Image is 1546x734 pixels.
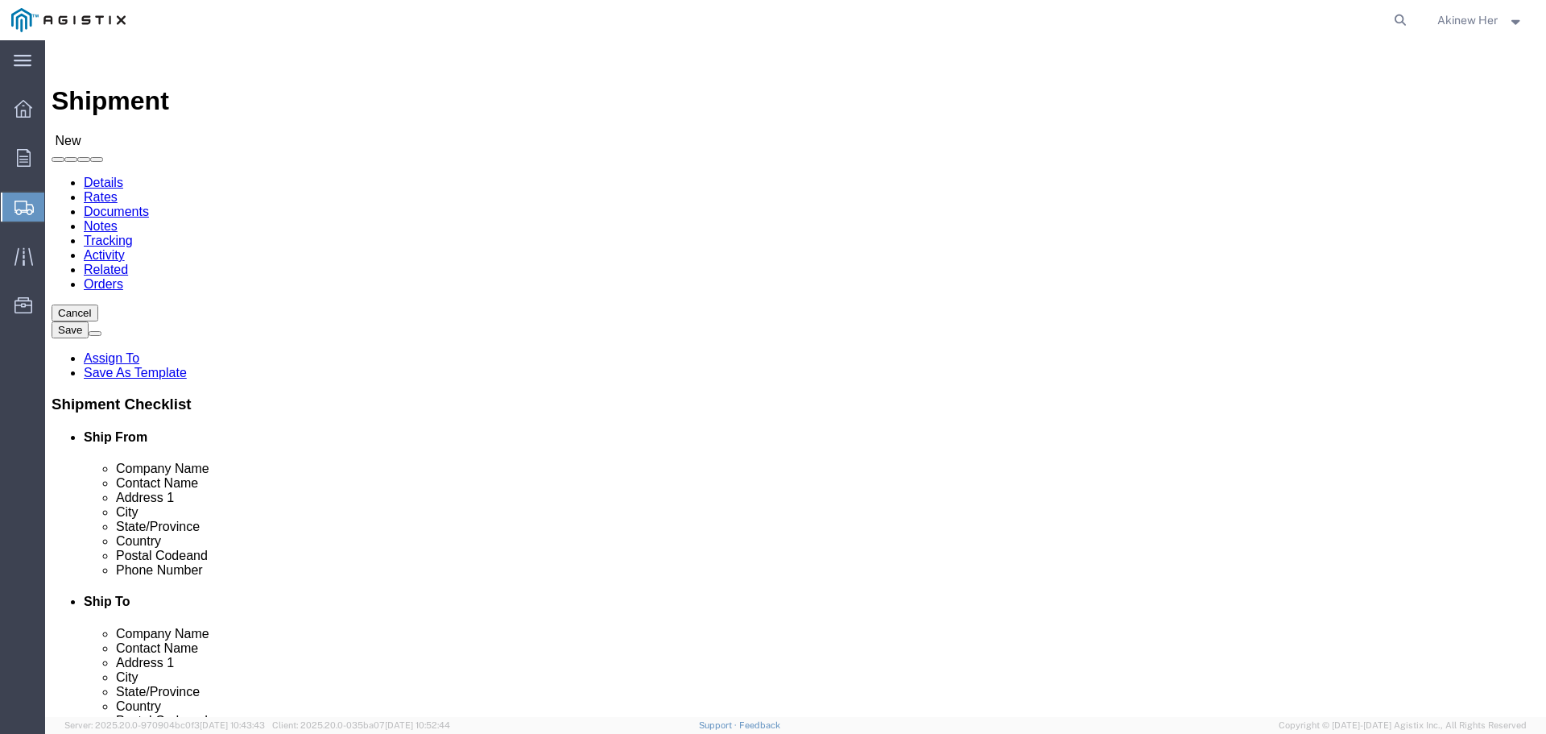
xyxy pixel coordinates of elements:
[385,720,450,730] span: [DATE] 10:52:44
[64,720,265,730] span: Server: 2025.20.0-970904bc0f3
[11,8,126,32] img: logo
[699,720,739,730] a: Support
[739,720,780,730] a: Feedback
[1279,719,1527,732] span: Copyright © [DATE]-[DATE] Agistix Inc., All Rights Reserved
[200,720,265,730] span: [DATE] 10:43:43
[272,720,450,730] span: Client: 2025.20.0-035ba07
[45,40,1546,717] iframe: FS Legacy Container
[1437,11,1498,29] span: Akinew Her
[1436,10,1524,30] button: Akinew Her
